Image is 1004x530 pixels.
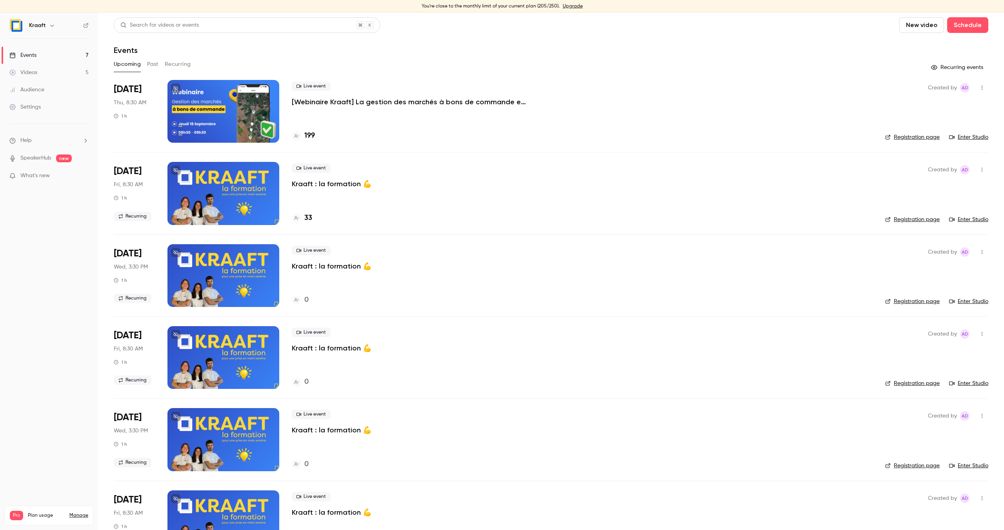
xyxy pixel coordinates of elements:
[563,3,583,9] a: Upgrade
[304,377,309,387] h4: 0
[947,17,988,33] button: Schedule
[9,51,36,59] div: Events
[114,376,151,385] span: Recurring
[292,343,371,353] a: Kraaft : la formation 💪
[10,511,23,520] span: Pro
[928,61,988,74] button: Recurring events
[962,329,968,339] span: Ad
[304,213,312,223] h4: 33
[949,216,988,223] a: Enter Studio
[962,494,968,503] span: Ad
[885,462,940,470] a: Registration page
[114,181,143,189] span: Fri, 8:30 AM
[114,441,127,447] div: 1 h
[9,86,44,94] div: Audience
[114,195,127,201] div: 1 h
[960,165,969,174] span: Alice de Guyenro
[292,328,331,337] span: Live event
[114,247,142,260] span: [DATE]
[292,131,315,141] a: 199
[114,523,127,530] div: 1 h
[962,83,968,93] span: Ad
[114,494,142,506] span: [DATE]
[292,492,331,501] span: Live event
[962,411,968,421] span: Ad
[949,298,988,305] a: Enter Studio
[9,69,37,76] div: Videos
[960,411,969,421] span: Alice de Guyenro
[949,379,988,387] a: Enter Studio
[292,82,331,91] span: Live event
[120,21,199,29] div: Search for videos or events
[56,154,72,162] span: new
[304,131,315,141] h4: 199
[114,326,155,389] div: Oct 17 Fri, 8:30 AM (Europe/Paris)
[292,246,331,255] span: Live event
[949,133,988,141] a: Enter Studio
[962,247,968,257] span: Ad
[928,411,957,421] span: Created by
[114,83,142,96] span: [DATE]
[114,458,151,467] span: Recurring
[29,22,46,29] h6: Kraaft
[28,512,65,519] span: Plan usage
[114,509,143,517] span: Fri, 8:30 AM
[20,136,32,145] span: Help
[20,172,50,180] span: What's new
[304,295,309,305] h4: 0
[69,512,88,519] a: Manage
[292,261,371,271] a: Kraaft : la formation 💪
[114,165,142,178] span: [DATE]
[292,425,371,435] a: Kraaft : la formation 💪
[147,58,158,71] button: Past
[960,247,969,257] span: Alice de Guyenro
[292,377,309,387] a: 0
[114,212,151,221] span: Recurring
[292,179,371,189] a: Kraaft : la formation 💪
[962,165,968,174] span: Ad
[114,45,138,55] h1: Events
[9,103,41,111] div: Settings
[292,295,309,305] a: 0
[114,277,127,283] div: 1 h
[114,113,127,119] div: 1 h
[114,294,151,303] span: Recurring
[928,329,957,339] span: Created by
[114,408,155,471] div: Nov 5 Wed, 3:30 PM (Europe/Paris)
[114,58,141,71] button: Upcoming
[20,154,51,162] a: SpeakerHub
[165,58,191,71] button: Recurring
[885,298,940,305] a: Registration page
[292,508,371,517] a: Kraaft : la formation 💪
[9,136,89,145] li: help-dropdown-opener
[114,427,148,435] span: Wed, 3:30 PM
[960,329,969,339] span: Alice de Guyenro
[114,345,143,353] span: Fri, 8:30 AM
[114,244,155,307] div: Oct 1 Wed, 3:30 PM (Europe/Paris)
[949,462,988,470] a: Enter Studio
[114,99,146,107] span: Thu, 8:30 AM
[885,133,940,141] a: Registration page
[114,411,142,424] span: [DATE]
[10,19,22,32] img: Kraaft
[114,162,155,225] div: Sep 19 Fri, 8:30 AM (Europe/Paris)
[79,172,89,180] iframe: Noticeable Trigger
[885,216,940,223] a: Registration page
[960,494,969,503] span: Alice de Guyenro
[292,459,309,470] a: 0
[885,379,940,387] a: Registration page
[928,165,957,174] span: Created by
[928,494,957,503] span: Created by
[928,247,957,257] span: Created by
[292,97,527,107] a: [Webinaire Kraaft] La gestion des marchés à bons de commande et des petites interventions
[114,263,148,271] span: Wed, 3:30 PM
[304,459,309,470] h4: 0
[114,359,127,365] div: 1 h
[928,83,957,93] span: Created by
[114,80,155,143] div: Sep 18 Thu, 8:30 AM (Europe/Paris)
[292,410,331,419] span: Live event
